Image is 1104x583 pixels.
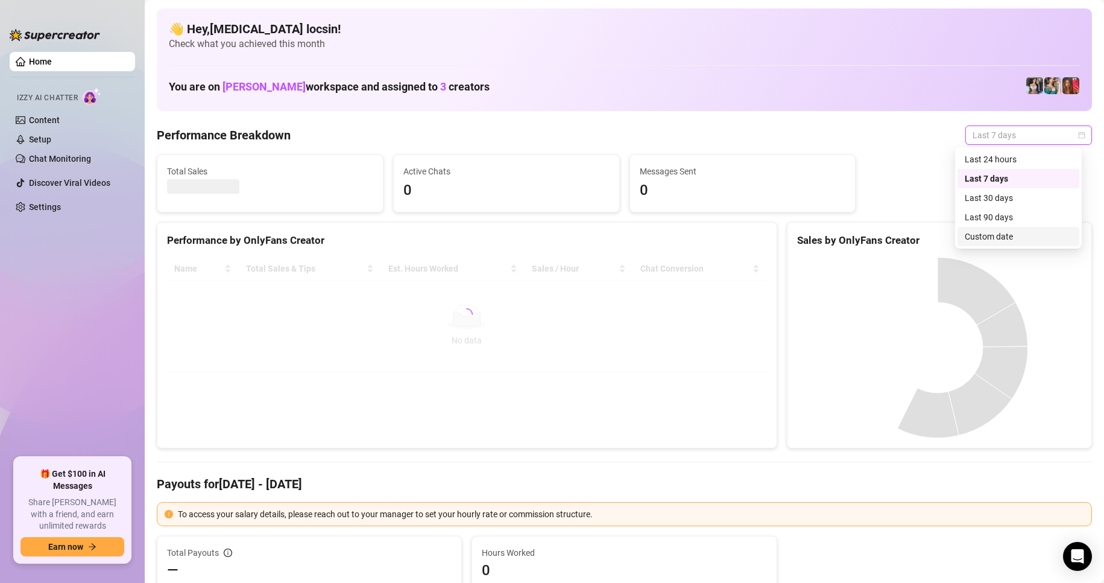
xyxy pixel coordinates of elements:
span: calendar [1078,132,1085,139]
span: Share [PERSON_NAME] with a friend, and earn unlimited rewards [21,497,124,532]
span: 3 [440,80,446,93]
button: Earn nowarrow-right [21,537,124,556]
span: arrow-right [88,543,96,551]
div: Last 90 days [965,211,1072,224]
span: Izzy AI Chatter [17,92,78,104]
span: Hours Worked [482,546,766,559]
div: Sales by OnlyFans Creator [797,232,1082,249]
span: — [167,561,178,580]
span: [PERSON_NAME] [222,80,306,93]
img: AI Chatter [83,88,101,105]
div: Last 30 days [957,188,1079,208]
h4: Payouts for [DATE] - [DATE] [157,476,1092,492]
div: Custom date [965,230,1072,243]
span: 🎁 Get $100 in AI Messages [21,468,124,492]
div: Last 30 days [965,191,1072,205]
span: Active Chats [403,165,610,178]
a: Chat Monitoring [29,154,91,164]
div: Last 24 hours [965,153,1072,166]
span: Total Sales [167,165,373,178]
span: Messages Sent [640,165,846,178]
span: Last 7 days [973,126,1085,144]
h4: 👋 Hey, [MEDICAL_DATA] locsin ! [169,21,1080,37]
div: Open Intercom Messenger [1063,542,1092,571]
span: loading [459,307,475,322]
div: Custom date [957,227,1079,246]
h1: You are on workspace and assigned to creators [169,80,490,94]
span: Earn now [48,542,83,552]
a: Content [29,115,60,125]
div: Last 24 hours [957,150,1079,169]
a: Discover Viral Videos [29,178,110,188]
img: Bella [1062,77,1079,94]
a: Settings [29,202,61,212]
span: exclamation-circle [165,510,173,518]
h4: Performance Breakdown [157,127,291,144]
img: Katy [1026,77,1043,94]
a: Home [29,57,52,66]
div: To access your salary details, please reach out to your manager to set your hourly rate or commis... [178,508,1084,521]
div: Last 7 days [957,169,1079,188]
div: Last 7 days [965,172,1072,185]
span: Check what you achieved this month [169,37,1080,51]
span: Total Payouts [167,546,219,559]
img: logo-BBDzfeDw.svg [10,29,100,41]
img: Zaddy [1044,77,1061,94]
div: Performance by OnlyFans Creator [167,232,767,249]
span: 0 [640,179,846,202]
span: 0 [403,179,610,202]
span: 0 [482,561,766,580]
a: Setup [29,135,51,144]
span: info-circle [224,549,232,557]
div: Last 90 days [957,208,1079,227]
